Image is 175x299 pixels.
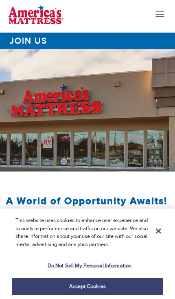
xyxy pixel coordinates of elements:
img: logo [8,4,63,24]
h2: A World of Opportunity Awaits! [6,196,169,207]
p: This website uses cookies to enhance user experience and to analyze performance and traffic on ou... [15,217,152,248]
button: Accept Cookies [12,278,163,295]
h1: Join Us [6,33,169,49]
button: Close [156,227,161,235]
button: Do Not Sell My Personal Information [12,258,163,274]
